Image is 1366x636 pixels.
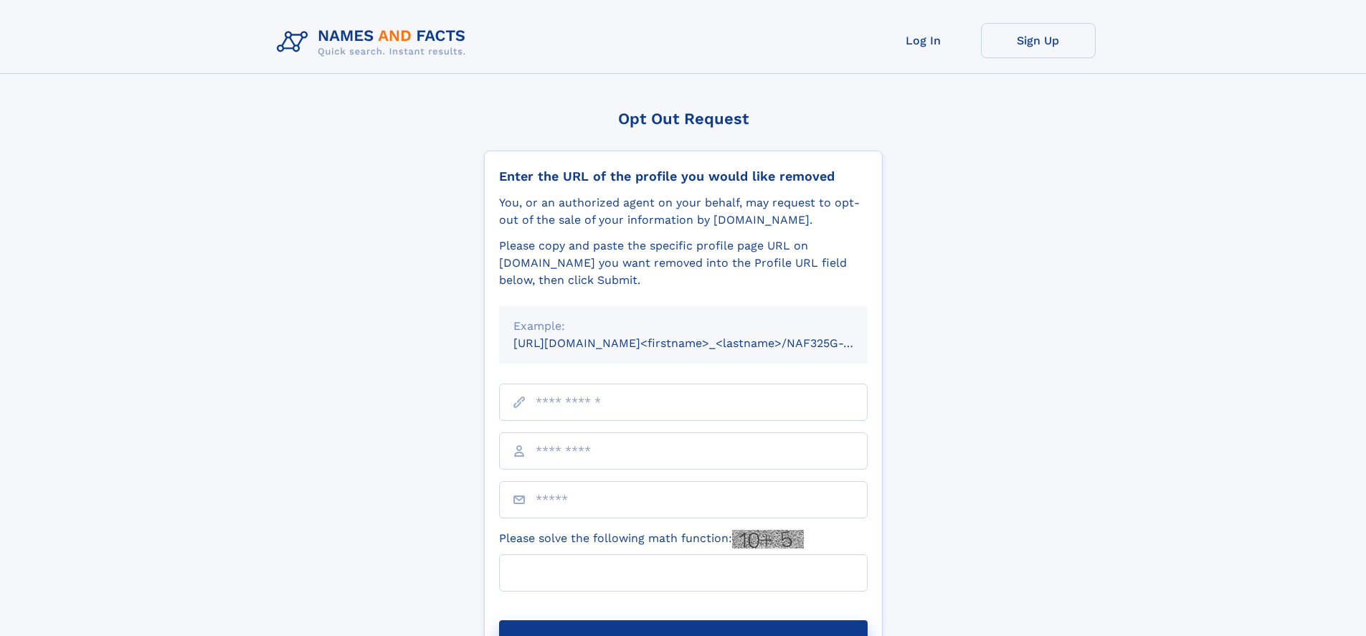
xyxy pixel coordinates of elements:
[499,194,868,229] div: You, or an authorized agent on your behalf, may request to opt-out of the sale of your informatio...
[499,169,868,184] div: Enter the URL of the profile you would like removed
[499,530,804,549] label: Please solve the following math function:
[981,23,1096,58] a: Sign Up
[513,336,895,350] small: [URL][DOMAIN_NAME]<firstname>_<lastname>/NAF325G-xxxxxxxx
[499,237,868,289] div: Please copy and paste the specific profile page URL on [DOMAIN_NAME] you want removed into the Pr...
[484,110,883,128] div: Opt Out Request
[271,23,478,62] img: Logo Names and Facts
[513,318,853,335] div: Example:
[866,23,981,58] a: Log In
